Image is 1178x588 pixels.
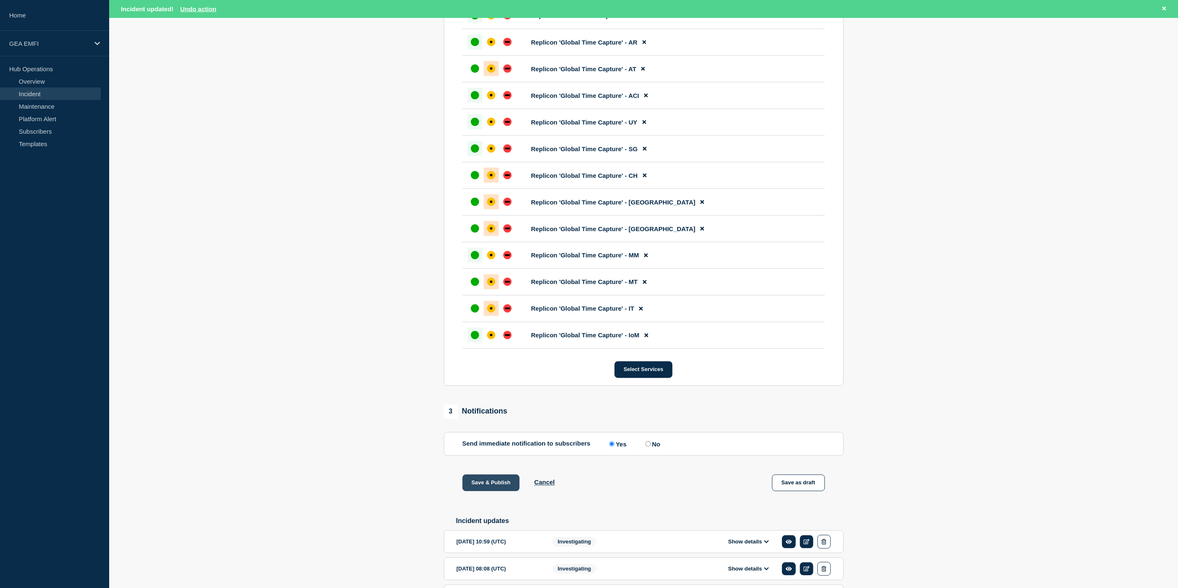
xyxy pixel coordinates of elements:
[503,304,512,313] div: down
[487,278,495,286] div: affected
[531,252,639,259] span: Replicon 'Global Time Capture' - MM
[503,118,512,126] div: down
[534,479,555,486] button: Cancel
[471,251,479,259] div: up
[645,441,651,447] input: No
[503,331,512,339] div: down
[726,566,772,573] button: Show details
[503,91,512,100] div: down
[531,39,638,46] span: Replicon 'Global Time Capture' - AR
[553,537,597,547] span: Investigating
[607,440,627,448] label: Yes
[487,171,495,179] div: affected
[471,65,479,73] div: up
[471,224,479,233] div: up
[503,145,512,153] div: down
[471,331,479,339] div: up
[531,225,696,232] span: Replicon 'Global Time Capture' - [GEOGRAPHIC_DATA]
[463,440,591,448] p: Send immediate notification to subscribers
[487,224,495,233] div: affected
[531,279,638,286] span: Replicon 'Global Time Capture' - MT
[531,145,638,152] span: Replicon 'Global Time Capture' - SG
[487,118,495,126] div: affected
[487,91,495,100] div: affected
[471,278,479,286] div: up
[531,172,638,179] span: Replicon 'Global Time Capture' - CH
[457,535,540,549] div: [DATE] 10:59 (UTC)
[471,118,479,126] div: up
[503,224,512,233] div: down
[531,199,696,206] span: Replicon 'Global Time Capture' - [GEOGRAPHIC_DATA]
[531,65,637,72] span: Replicon 'Global Time Capture' - AT
[471,91,479,100] div: up
[456,518,844,525] h2: Incident updates
[643,440,660,448] label: No
[487,38,495,46] div: affected
[503,251,512,259] div: down
[471,145,479,153] div: up
[531,119,638,126] span: Replicon 'Global Time Capture' - UY
[487,304,495,313] div: affected
[487,331,495,339] div: affected
[121,5,174,12] span: Incident updated!
[463,475,520,491] button: Save & Publish
[487,251,495,259] div: affected
[772,475,825,491] button: Save as draft
[444,405,508,419] div: Notifications
[503,171,512,179] div: down
[726,538,772,546] button: Show details
[444,405,458,419] span: 3
[531,305,635,312] span: Replicon 'Global Time Capture' - IT
[503,278,512,286] div: down
[503,198,512,206] div: down
[471,171,479,179] div: up
[457,562,540,576] div: [DATE] 08:08 (UTC)
[615,361,673,378] button: Select Services
[503,65,512,73] div: down
[609,441,615,447] input: Yes
[9,40,89,47] p: GEA EMFI
[487,145,495,153] div: affected
[471,304,479,313] div: up
[531,92,640,99] span: Replicon 'Global Time Capture' - ACI
[487,65,495,73] div: affected
[553,564,597,574] span: Investigating
[471,38,479,46] div: up
[531,332,640,339] span: Replicon 'Global Time Capture' - IoM
[503,38,512,46] div: down
[487,198,495,206] div: affected
[463,440,825,448] div: Send immediate notification to subscribers
[471,198,479,206] div: up
[180,5,217,12] button: Undo action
